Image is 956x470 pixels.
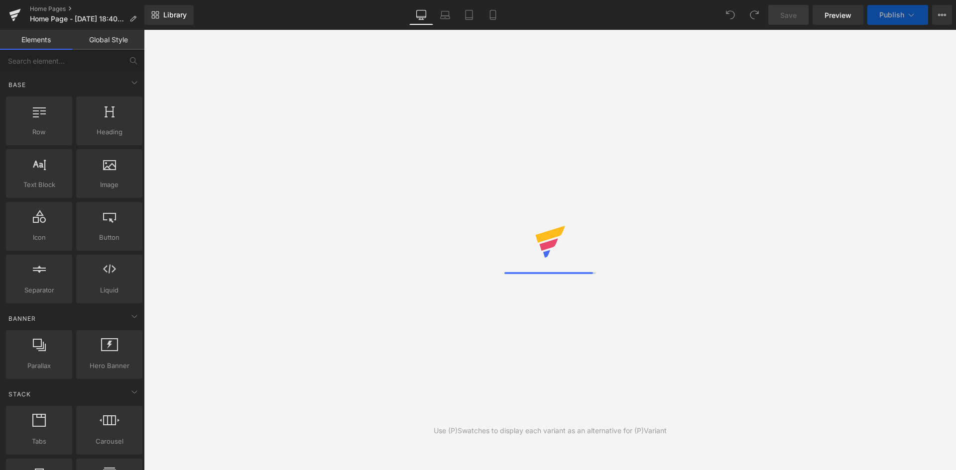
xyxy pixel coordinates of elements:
button: More [932,5,952,25]
a: Tablet [457,5,481,25]
a: Laptop [433,5,457,25]
span: Preview [825,10,851,20]
span: Parallax [9,361,69,371]
a: New Library [144,5,194,25]
span: Text Block [9,180,69,190]
a: Home Pages [30,5,144,13]
span: Hero Banner [79,361,139,371]
span: Home Page - [DATE] 18:40:34 [30,15,125,23]
span: Save [780,10,797,20]
span: Stack [7,389,32,399]
span: Tabs [9,436,69,447]
span: Carousel [79,436,139,447]
span: Icon [9,232,69,243]
a: Desktop [409,5,433,25]
span: Library [163,10,187,19]
span: Liquid [79,285,139,295]
button: Publish [867,5,928,25]
a: Preview [813,5,863,25]
span: Image [79,180,139,190]
span: Base [7,80,27,90]
span: Row [9,127,69,137]
span: Button [79,232,139,243]
button: Undo [720,5,740,25]
span: Separator [9,285,69,295]
div: Use (P)Swatches to display each variant as an alternative for (P)Variant [434,425,667,436]
button: Redo [744,5,764,25]
span: Heading [79,127,139,137]
a: Global Style [72,30,144,50]
span: Banner [7,314,37,323]
a: Mobile [481,5,505,25]
span: Publish [879,11,904,19]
